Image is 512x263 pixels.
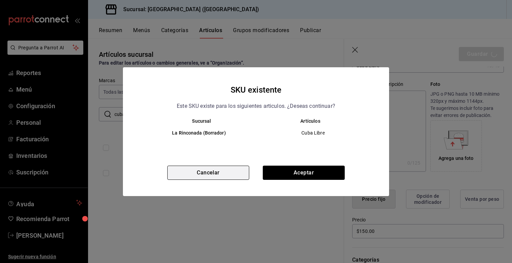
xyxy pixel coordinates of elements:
[177,102,335,111] p: Este SKU existe para los siguientes articulos. ¿Deseas continuar?
[256,118,376,124] th: Artículos
[167,166,249,180] button: Cancelar
[231,83,282,96] h4: SKU existente
[147,129,251,137] h6: La Rinconada (Borrador)
[263,166,345,180] button: Aceptar
[262,129,364,136] span: Cuba Libre
[136,118,256,124] th: Sucursal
